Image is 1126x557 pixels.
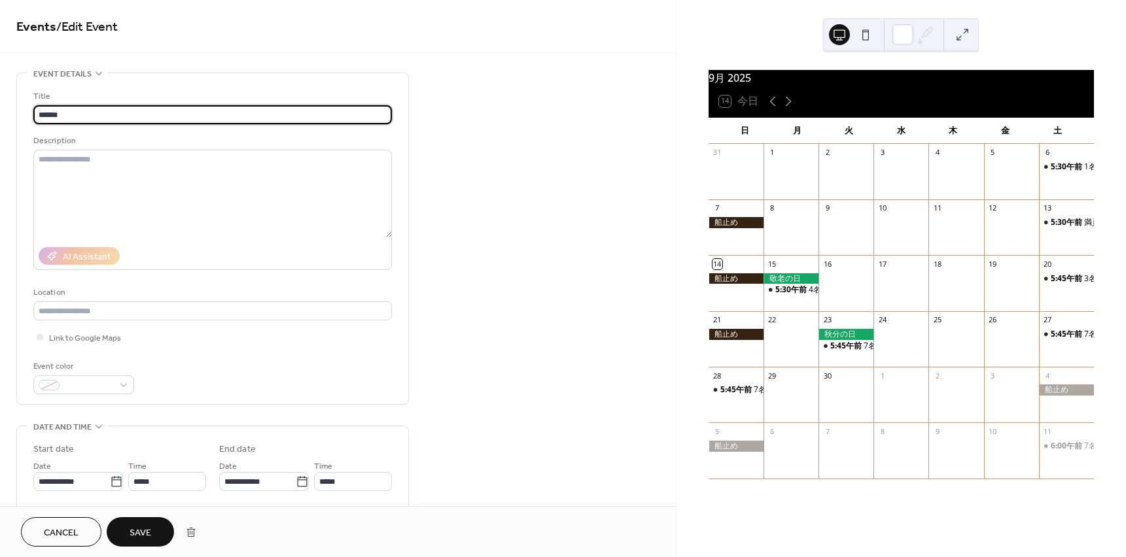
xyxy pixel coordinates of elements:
span: Date [33,460,51,473]
div: 6 [1043,148,1053,158]
div: 船止め [709,273,764,284]
div: 7 [713,203,722,213]
div: 水 [875,118,927,144]
div: 9月 2025 [709,70,1094,86]
div: 19 [988,259,998,269]
div: 21 [713,315,722,325]
span: Link to Google Maps [49,331,121,345]
span: 6:00午前 [1051,441,1084,452]
div: 4名様募集中 [764,284,818,295]
div: 10 [988,426,998,436]
div: 8 [877,426,887,436]
div: 1名様募集中 [1039,161,1094,173]
div: 火 [823,118,875,144]
div: 3名様募集中 [1039,273,1094,284]
div: 4 [932,148,942,158]
div: 7 [822,426,832,436]
span: 5:45午前 [720,384,754,396]
span: 5:45午前 [1051,329,1084,340]
div: 7名様募集中 [1039,329,1094,340]
div: 24 [877,315,887,325]
span: Cancel [44,526,79,540]
div: 7名様募集中 [864,341,907,352]
span: / Edit Event [56,14,118,40]
div: 18 [932,259,942,269]
span: Time [314,460,332,473]
div: 4名様募集中 [809,284,853,295]
div: Title [33,90,389,103]
div: 土 [1031,118,1083,144]
div: 28 [713,371,722,380]
div: 11 [1043,426,1053,436]
div: 日 [719,118,771,144]
span: Event details [33,67,92,81]
div: 船止め [709,441,764,452]
div: 7名様募集中 [1039,441,1094,452]
div: 船止め [709,217,764,228]
div: 23 [822,315,832,325]
div: 31 [713,148,722,158]
div: 6 [767,426,777,436]
div: 3 [877,148,887,158]
div: 船止め [709,329,764,340]
span: Date and time [33,420,92,434]
div: 木 [927,118,979,144]
div: 満員御礼 [1084,217,1116,228]
div: 金 [979,118,1032,144]
div: 30 [822,371,832,380]
div: 1 [767,148,777,158]
span: 5:30午前 [1051,217,1084,228]
div: 9 [932,426,942,436]
div: 4 [1043,371,1053,380]
div: 5 [988,148,998,158]
div: 2 [822,148,832,158]
div: 10 [877,203,887,213]
span: 5:30午前 [775,284,809,295]
div: Location [33,286,389,299]
div: 9 [822,203,832,213]
div: Event color [33,360,132,373]
a: Events [16,14,56,40]
div: 25 [932,315,942,325]
div: 7名様募集中 [818,341,873,352]
div: 27 [1043,315,1053,325]
div: 13 [1043,203,1053,213]
div: 秋分の日 [818,329,873,340]
span: Save [130,526,151,540]
button: Save [107,517,174,547]
span: Time [128,460,147,473]
div: Start date [33,443,74,456]
div: 17 [877,259,887,269]
span: 5:45午前 [1051,273,1084,284]
div: 11 [932,203,942,213]
div: 8 [767,203,777,213]
span: Date [219,460,237,473]
div: 月 [771,118,823,144]
div: 3 [988,371,998,380]
div: 16 [822,259,832,269]
div: 20 [1043,259,1053,269]
div: 7名様募集中 [709,384,764,396]
div: 1 [877,371,887,380]
div: 26 [988,315,998,325]
div: 7名様募集中 [754,384,798,396]
div: 29 [767,371,777,380]
div: 2 [932,371,942,380]
div: 船止め [1039,384,1094,396]
div: End date [219,443,256,456]
div: 22 [767,315,777,325]
div: 12 [988,203,998,213]
span: 5:45午前 [830,341,864,352]
span: 5:30午前 [1051,161,1084,173]
div: 敬老の日 [764,273,818,284]
div: 15 [767,259,777,269]
div: 14 [713,259,722,269]
div: Description [33,134,389,148]
div: 5 [713,426,722,436]
div: 満員御礼 [1039,217,1094,228]
button: Cancel [21,517,101,547]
